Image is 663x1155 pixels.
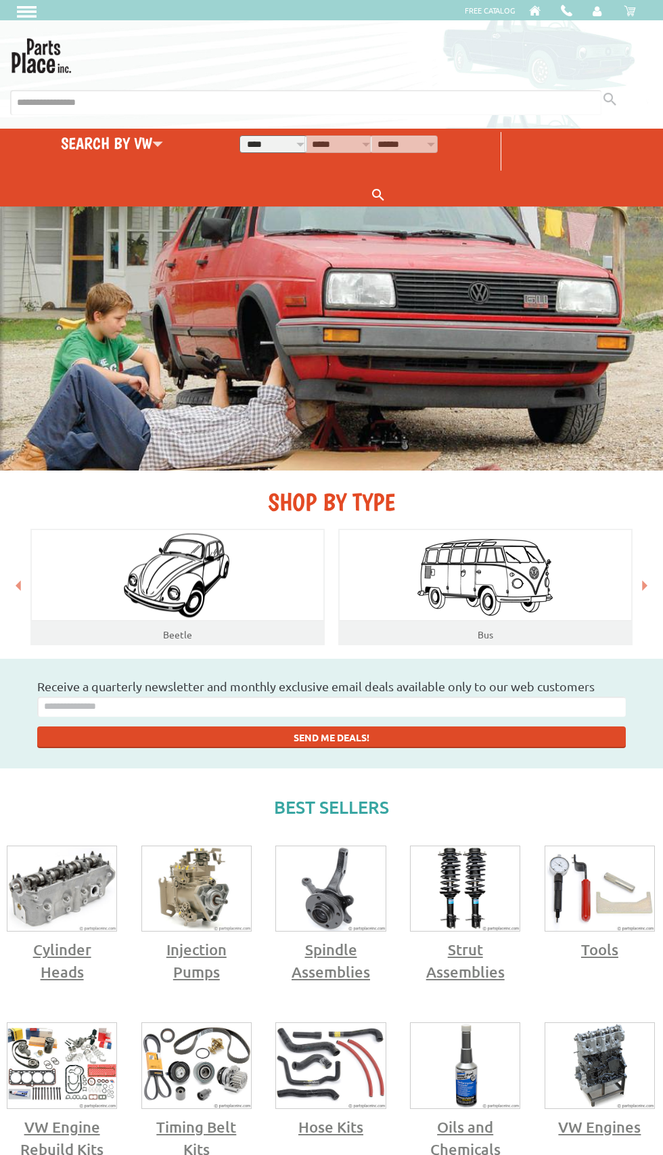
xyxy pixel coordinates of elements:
a: VW Cylinder Heads Cylinder Heads [7,846,117,984]
img: VW TDI Timing Belt Kits [142,1023,251,1108]
a: VW Injection Pump Injection Pumps [141,846,252,984]
h4: Search by VW [3,133,221,153]
img: Beatle [110,529,246,621]
img: VW Diesel Injection Pump [142,846,251,932]
img: VW Tools [545,846,654,932]
h3: Receive a quarterly newsletter and monthly exclusive email deals available only to our web customers [37,679,626,694]
a: VW Strut Assemblies Strut Assemblies [410,846,520,984]
button: Keyword Search [368,184,388,206]
a: Beetle [163,628,192,640]
img: VW Strut Assemblies [411,846,520,932]
span: Hose Kits [282,1116,379,1138]
span: Spindle Assemblies [282,938,379,983]
img: VW Cylinder Heads [7,846,116,932]
img: Parts Place Inc! [10,34,72,73]
span: Injection Pumps [148,938,245,983]
span: Tools [551,938,648,961]
h2: SHOP BY TYPE [20,487,643,517]
a: VW Tools Tools [545,846,655,961]
a: VW Hose Kits Hose Kits [275,1022,386,1138]
img: VW Oils and Chemicals [411,1023,520,1108]
button: SEND ME DEALS! [37,726,626,748]
span: VW Engines [551,1116,648,1138]
a: Bus [478,628,493,640]
a: VW Spindle Assemblies Spindle Assemblies [275,846,386,984]
span: Strut Assemblies [417,938,513,983]
a: VW Engines VW Engines [545,1022,655,1138]
img: VW Engine Rebuild Kits [7,1023,116,1108]
img: Bus [414,533,557,618]
img: VW Spindle Assemblies [276,846,385,932]
span: Cylinder Heads [14,938,110,983]
img: VW Engines [545,1023,654,1108]
img: VW Hose Kits [276,1023,385,1108]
